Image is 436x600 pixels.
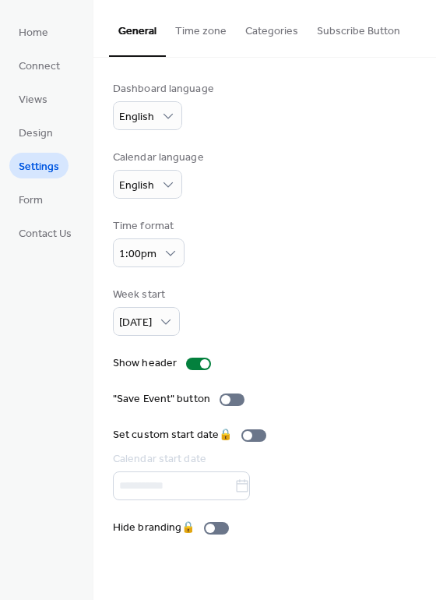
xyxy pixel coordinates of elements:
div: Time format [113,218,181,235]
span: [DATE] [119,312,152,334]
div: Show header [113,355,177,372]
a: Connect [9,52,69,78]
span: Views [19,92,47,108]
span: 1:00pm [119,244,156,265]
div: Calendar language [113,150,204,166]
a: Views [9,86,57,111]
span: English [119,107,154,128]
span: Form [19,192,43,209]
span: Settings [19,159,59,175]
a: Home [9,19,58,44]
span: Design [19,125,53,142]
a: Settings [9,153,69,178]
a: Design [9,119,62,145]
span: Contact Us [19,226,72,242]
div: Week start [113,287,177,303]
span: Home [19,25,48,41]
a: Form [9,186,52,212]
div: Dashboard language [113,81,214,97]
span: Connect [19,58,60,75]
div: "Save Event" button [113,391,210,408]
span: English [119,175,154,196]
a: Contact Us [9,220,81,245]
